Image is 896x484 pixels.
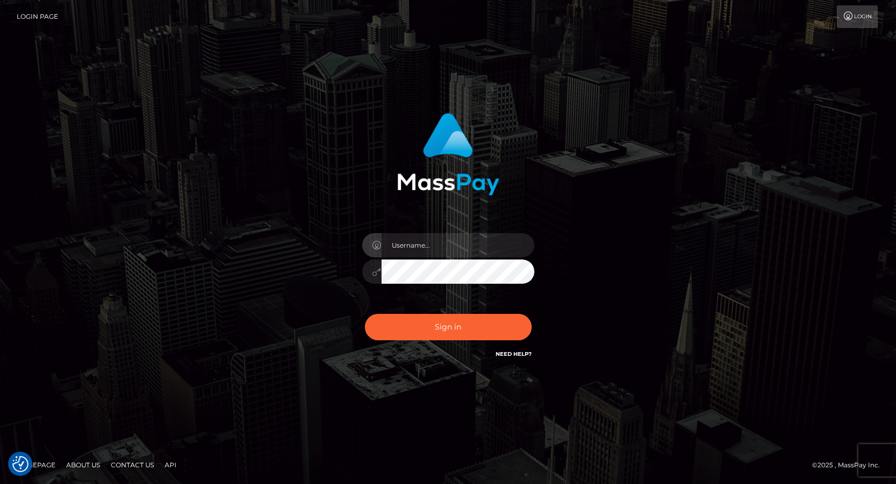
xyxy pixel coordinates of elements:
[62,457,104,473] a: About Us
[107,457,158,473] a: Contact Us
[382,233,534,257] input: Username...
[365,314,532,340] button: Sign in
[837,5,878,28] a: Login
[12,457,60,473] a: Homepage
[17,5,58,28] a: Login Page
[12,456,29,472] button: Consent Preferences
[496,350,532,357] a: Need Help?
[397,113,499,195] img: MassPay Login
[812,459,888,471] div: © 2025 , MassPay Inc.
[160,457,181,473] a: API
[12,456,29,472] img: Revisit consent button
